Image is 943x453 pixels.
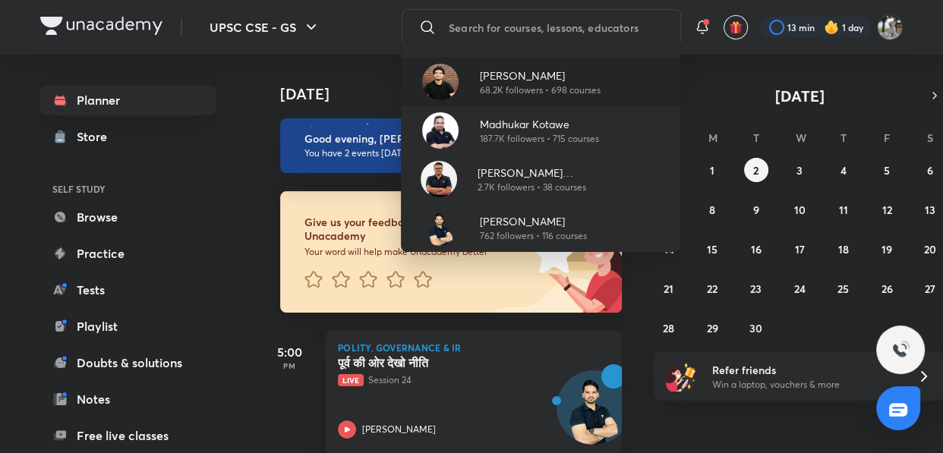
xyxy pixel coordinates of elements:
a: Avatar[PERSON_NAME][DEMOGRAPHIC_DATA]2.7K followers • 38 courses [401,155,680,203]
a: Avatar[PERSON_NAME]762 followers • 116 courses [401,203,680,252]
p: 187.7K followers • 715 courses [480,132,599,146]
img: Avatar [422,209,459,246]
a: Avatar[PERSON_NAME]68.2K followers • 698 courses [401,58,680,106]
img: Avatar [422,112,459,149]
img: Avatar [421,161,457,197]
p: 762 followers • 116 courses [480,229,587,243]
p: [PERSON_NAME] [480,213,587,229]
p: Madhukar Kotawe [480,116,599,132]
p: [PERSON_NAME][DEMOGRAPHIC_DATA] [478,165,669,181]
img: Avatar [422,64,459,100]
p: 68.2K followers • 698 courses [480,83,601,97]
p: [PERSON_NAME] [480,68,601,83]
p: 2.7K followers • 38 courses [478,181,669,194]
a: AvatarMadhukar Kotawe187.7K followers • 715 courses [401,106,680,155]
img: ttu [891,341,910,359]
